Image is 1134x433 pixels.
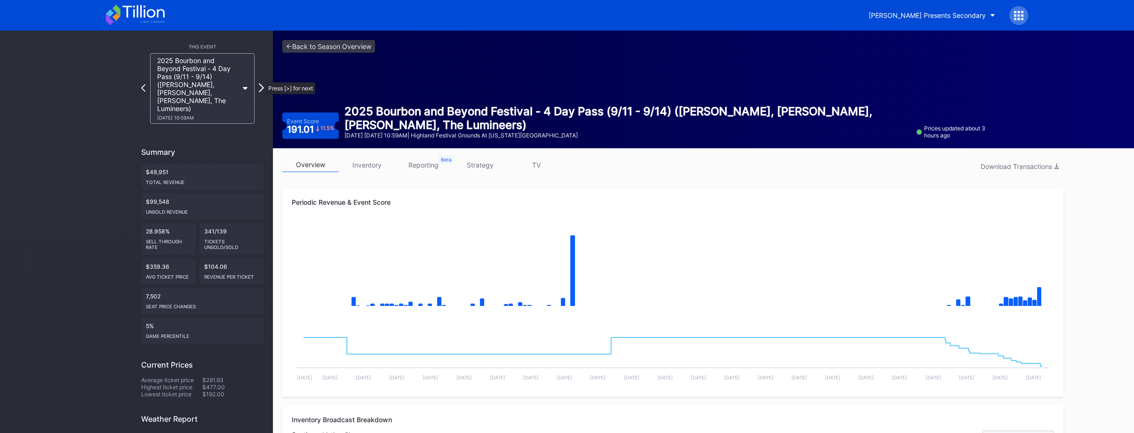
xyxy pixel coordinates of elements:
[959,375,974,380] text: [DATE]
[141,391,202,398] div: Lowest ticket price
[724,375,740,380] text: [DATE]
[292,416,1054,424] div: Inventory Broadcast Breakdown
[339,158,395,172] a: inventory
[981,162,1059,170] div: Download Transactions
[204,235,259,250] div: Tickets Unsold/Sold
[200,223,264,255] div: 341/139
[146,270,191,280] div: Avg ticket price
[141,223,196,255] div: 28.958%
[202,391,264,398] div: $192.00
[356,375,371,380] text: [DATE]
[141,193,264,219] div: $99,548
[292,198,1054,206] div: Periodic Revenue & Event Score
[141,44,264,49] div: This Event
[282,158,339,172] a: overview
[141,318,264,344] div: 5%
[292,317,1054,387] svg: Chart title
[141,414,264,424] div: Weather Report
[1026,375,1041,380] text: [DATE]
[146,205,259,215] div: Unsold Revenue
[423,375,438,380] text: [DATE]
[202,377,264,384] div: $291.93
[157,56,238,120] div: 2025 Bourbon and Beyond Festival - 4 Day Pass (9/11 - 9/14) ([PERSON_NAME], [PERSON_NAME], [PERSO...
[862,7,1002,24] button: [PERSON_NAME] Presents Secondary
[204,270,259,280] div: Revenue per ticket
[141,258,196,284] div: $359.36
[146,300,259,309] div: seat price changes
[452,158,508,172] a: strategy
[892,375,907,380] text: [DATE]
[395,158,452,172] a: reporting
[287,125,334,134] div: 191.01
[344,132,911,139] div: [DATE] [DATE] 10:59AM | Highland Festival Grounds at [US_STATE][GEOGRAPHIC_DATA]
[141,147,264,157] div: Summary
[758,375,774,380] text: [DATE]
[791,375,807,380] text: [DATE]
[624,375,639,380] text: [DATE]
[976,160,1063,173] button: Download Transactions
[523,375,539,380] text: [DATE]
[141,360,264,369] div: Current Prices
[200,258,264,284] div: $104.06
[490,375,505,380] text: [DATE]
[344,104,911,132] div: 2025 Bourbon and Beyond Festival - 4 Day Pass (9/11 - 9/14) ([PERSON_NAME], [PERSON_NAME], [PERSO...
[141,288,264,314] div: 7,502
[202,384,264,391] div: $477.00
[869,11,986,19] div: [PERSON_NAME] Presents Secondary
[691,375,706,380] text: [DATE]
[297,375,312,380] text: [DATE]
[858,375,874,380] text: [DATE]
[141,164,264,190] div: $49,951
[389,375,405,380] text: [DATE]
[917,125,993,139] div: Prices updated about 3 hours ago
[657,375,673,380] text: [DATE]
[146,235,191,250] div: Sell Through Rate
[590,375,606,380] text: [DATE]
[322,375,338,380] text: [DATE]
[141,384,202,391] div: Highest ticket price
[282,40,375,53] a: <-Back to Season Overview
[287,118,319,125] div: Event Score
[992,375,1008,380] text: [DATE]
[141,377,202,384] div: Average ticket price
[926,375,941,380] text: [DATE]
[292,223,1054,317] svg: Chart title
[146,176,259,185] div: Total Revenue
[157,115,238,120] div: [DATE] 10:59AM
[825,375,840,380] text: [DATE]
[456,375,472,380] text: [DATE]
[320,126,334,131] div: 11.5 %
[146,329,259,339] div: Game percentile
[508,158,565,172] a: TV
[557,375,572,380] text: [DATE]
